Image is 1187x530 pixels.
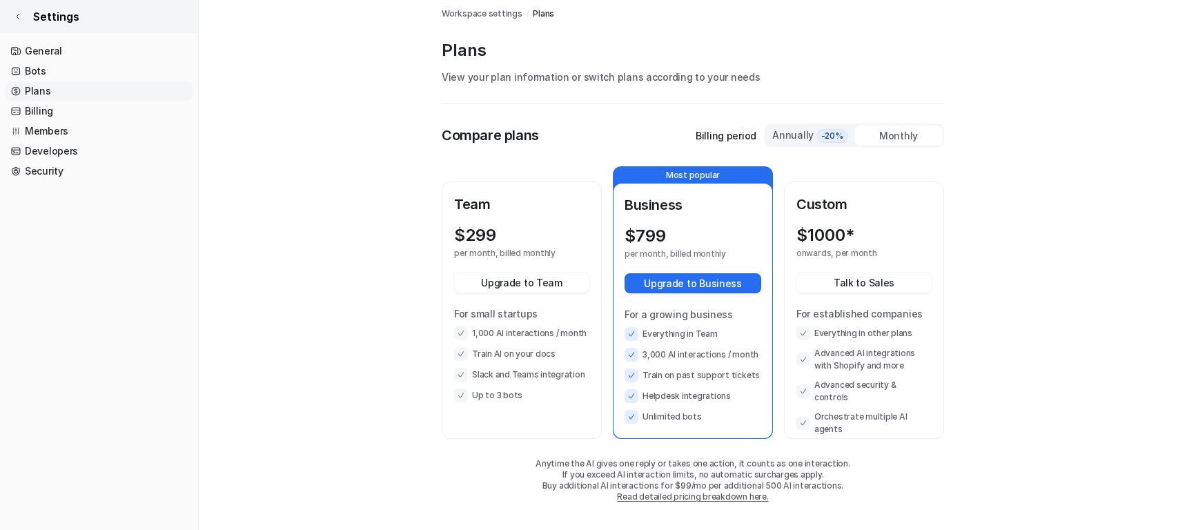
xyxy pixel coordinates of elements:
button: Upgrade to Team [454,273,589,293]
a: Security [6,161,193,181]
li: Train on past support tickets [625,369,761,382]
span: / [527,8,529,20]
p: per month, billed monthly [625,248,736,259]
button: Talk to Sales [796,273,932,293]
span: -20% [816,129,848,143]
li: Train AI on your docs [454,347,589,361]
a: Read detailed pricing breakdown here. [617,491,768,502]
p: $ 799 [625,226,666,246]
li: Helpdesk integrations [625,389,761,403]
p: For established companies [796,306,932,321]
p: $ 299 [454,226,496,245]
a: General [6,41,193,61]
li: Advanced AI integrations with Shopify and more [796,347,932,372]
p: $ 1000* [796,226,854,245]
p: Plans [442,39,944,61]
p: per month, billed monthly [454,248,565,259]
p: Most popular [614,167,772,184]
p: Buy additional AI interactions for $99/mo per additional 500 AI interactions. [442,480,944,491]
p: Billing period [696,128,756,143]
p: Compare plans [442,125,539,146]
p: If you exceed AI interaction limits, no automatic surcharges apply. [442,469,944,480]
p: Business [625,195,761,215]
a: Workspace settings [442,8,522,20]
button: Upgrade to Business [625,273,761,293]
li: 1,000 AI interactions / month [454,326,589,340]
li: Everything in other plans [796,326,932,340]
li: Orchestrate multiple AI agents [796,411,932,435]
li: Advanced security & controls [796,379,932,404]
p: For a growing business [625,307,761,322]
li: Everything in Team [625,327,761,341]
a: Bots [6,61,193,81]
span: Settings [33,8,79,25]
li: 3,000 AI interactions / month [625,348,761,362]
p: For small startups [454,306,589,321]
div: Annually [772,128,849,143]
a: Members [6,121,193,141]
li: Slack and Teams integration [454,368,589,382]
a: Plans [533,8,554,20]
p: onwards, per month [796,248,907,259]
p: View your plan information or switch plans according to your needs [442,70,944,84]
p: Anytime the AI gives one reply or takes one action, it counts as one interaction. [442,458,944,469]
li: Unlimited bots [625,410,761,424]
a: Developers [6,141,193,161]
a: Billing [6,101,193,121]
a: Plans [6,81,193,101]
p: Custom [796,194,932,215]
li: Up to 3 bots [454,389,589,402]
div: Monthly [854,126,943,146]
p: Team [454,194,589,215]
